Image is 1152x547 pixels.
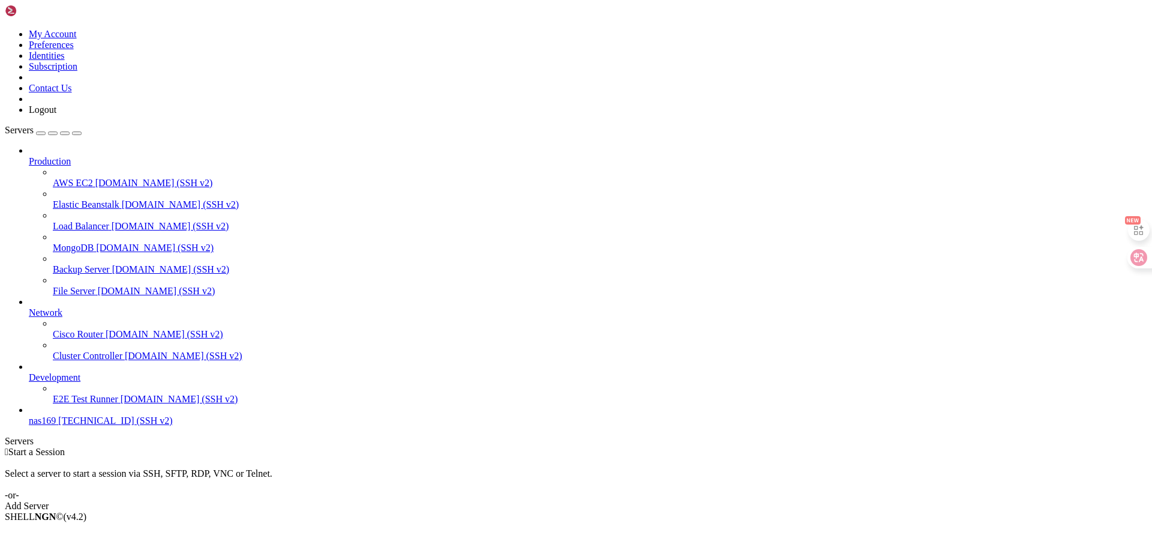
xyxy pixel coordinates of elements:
li: Network [29,297,1147,361]
li: Production [29,145,1147,297]
li: Backup Server [DOMAIN_NAME] (SSH v2) [53,253,1147,275]
span: Elastic Beanstalk [53,199,119,210]
a: Servers [5,125,82,135]
a: Backup Server [DOMAIN_NAME] (SSH v2) [53,264,1147,275]
a: nas169 [TECHNICAL_ID] (SSH v2) [29,416,1147,426]
span: Start a Session [8,447,65,457]
a: AWS EC2 [DOMAIN_NAME] (SSH v2) [53,178,1147,189]
a: Development [29,372,1147,383]
span: Load Balancer [53,221,109,231]
div: Servers [5,436,1147,447]
a: E2E Test Runner [DOMAIN_NAME] (SSH v2) [53,394,1147,405]
span:  [5,447,8,457]
li: AWS EC2 [DOMAIN_NAME] (SSH v2) [53,167,1147,189]
span: Production [29,156,71,166]
span: [DOMAIN_NAME] (SSH v2) [95,178,213,188]
a: Identities [29,50,65,61]
li: Load Balancer [DOMAIN_NAME] (SSH v2) [53,210,1147,232]
span: Network [29,307,62,318]
li: Cluster Controller [DOMAIN_NAME] (SSH v2) [53,340,1147,361]
span: Development [29,372,80,382]
span: Backup Server [53,264,110,274]
li: MongoDB [DOMAIN_NAME] (SSH v2) [53,232,1147,253]
span: [DOMAIN_NAME] (SSH v2) [122,199,239,210]
span: [DOMAIN_NAME] (SSH v2) [98,286,215,296]
span: nas169 [29,416,56,426]
span: MongoDB [53,243,94,253]
span: Cluster Controller [53,351,122,361]
a: Cisco Router [DOMAIN_NAME] (SSH v2) [53,329,1147,340]
li: Cisco Router [DOMAIN_NAME] (SSH v2) [53,318,1147,340]
a: MongoDB [DOMAIN_NAME] (SSH v2) [53,243,1147,253]
a: Logout [29,104,56,115]
span: 4.2.0 [64,512,87,522]
a: Subscription [29,61,77,71]
span: [DOMAIN_NAME] (SSH v2) [121,394,238,404]
li: nas169 [TECHNICAL_ID] (SSH v2) [29,405,1147,426]
span: E2E Test Runner [53,394,118,404]
a: Production [29,156,1147,167]
a: Preferences [29,40,74,50]
span: File Server [53,286,95,296]
span: [DOMAIN_NAME] (SSH v2) [96,243,214,253]
span: [DOMAIN_NAME] (SSH v2) [125,351,242,361]
li: E2E Test Runner [DOMAIN_NAME] (SSH v2) [53,383,1147,405]
div: Select a server to start a session via SSH, SFTP, RDP, VNC or Telnet. -or- [5,458,1147,501]
a: Load Balancer [DOMAIN_NAME] (SSH v2) [53,221,1147,232]
b: NGN [35,512,56,522]
span: [DOMAIN_NAME] (SSH v2) [112,264,230,274]
a: My Account [29,29,77,39]
a: Contact Us [29,83,72,93]
span: [TECHNICAL_ID] (SSH v2) [58,416,172,426]
a: Network [29,307,1147,318]
a: Cluster Controller [DOMAIN_NAME] (SSH v2) [53,351,1147,361]
span: [DOMAIN_NAME] (SSH v2) [112,221,229,231]
span: AWS EC2 [53,178,93,188]
li: Development [29,361,1147,405]
li: File Server [DOMAIN_NAME] (SSH v2) [53,275,1147,297]
a: Elastic Beanstalk [DOMAIN_NAME] (SSH v2) [53,199,1147,210]
img: Shellngn [5,5,74,17]
a: File Server [DOMAIN_NAME] (SSH v2) [53,286,1147,297]
span: SHELL © [5,512,86,522]
span: Servers [5,125,34,135]
span: [DOMAIN_NAME] (SSH v2) [106,329,223,339]
span: Cisco Router [53,329,103,339]
li: Elastic Beanstalk [DOMAIN_NAME] (SSH v2) [53,189,1147,210]
div: Add Server [5,501,1147,512]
